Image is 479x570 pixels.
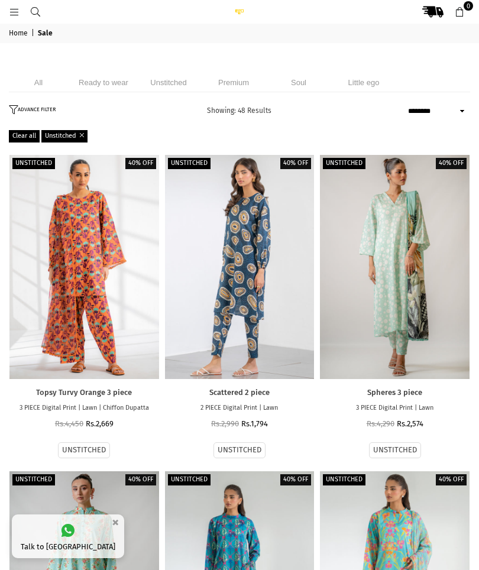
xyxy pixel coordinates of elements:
label: Unstitched [323,158,365,169]
label: Unstitched [168,158,211,169]
p: 2 PIECE Digital Print | Lawn [165,403,315,413]
a: 0 [449,1,470,22]
a: Topsy Turvy Orange 3 piece [9,155,159,379]
a: Scattered 2 piece [165,388,315,398]
span: | [31,29,36,38]
span: Rs.4,290 [367,419,394,428]
p: 3 PIECE Digital Print | Lawn | Chiffon Dupatta [9,403,159,413]
a: Home [9,29,30,38]
button: × [108,513,122,532]
label: 40% off [436,474,467,485]
label: 40% off [280,474,311,485]
li: Premium [204,73,263,92]
a: Scattered 2 piece [165,155,315,379]
a: Unstitched [41,130,88,142]
li: Soul [269,73,328,92]
span: 0 [464,1,473,11]
label: 40% off [280,158,311,169]
a: Topsy Turvy Orange 3 piece [9,388,159,398]
li: Unstitched [139,73,198,92]
button: ADVANCE FILTER [9,105,59,117]
span: Rs.2,574 [397,419,423,428]
label: Unstitched [12,158,55,169]
a: Spheres 3 piece [320,155,470,379]
a: Talk to [GEOGRAPHIC_DATA] [12,514,124,558]
span: Rs.1,794 [241,419,268,428]
span: Rs.2,990 [211,419,239,428]
p: 3 PIECE Digital Print | Lawn [320,403,470,413]
label: 40% off [125,158,156,169]
a: Clear all [9,130,40,142]
a: Menu [4,7,25,16]
li: Ready to wear [74,73,133,92]
label: Unstitched [323,474,365,485]
label: UNSTITCHED [218,445,261,455]
label: UNSTITCHED [373,445,417,455]
label: 40% off [125,474,156,485]
span: Showing: 48 Results [207,106,271,115]
span: Rs.2,669 [86,419,114,428]
span: Rs.4,450 [55,419,83,428]
label: Unstitched [168,474,211,485]
label: 40% off [436,158,467,169]
span: Sale [38,29,54,38]
label: UNSTITCHED [62,445,106,455]
li: All [9,73,68,92]
li: Little ego [334,73,393,92]
label: Unstitched [12,474,55,485]
a: Search [25,7,46,16]
img: Ego [228,9,251,14]
a: Spheres 3 piece [320,388,470,398]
